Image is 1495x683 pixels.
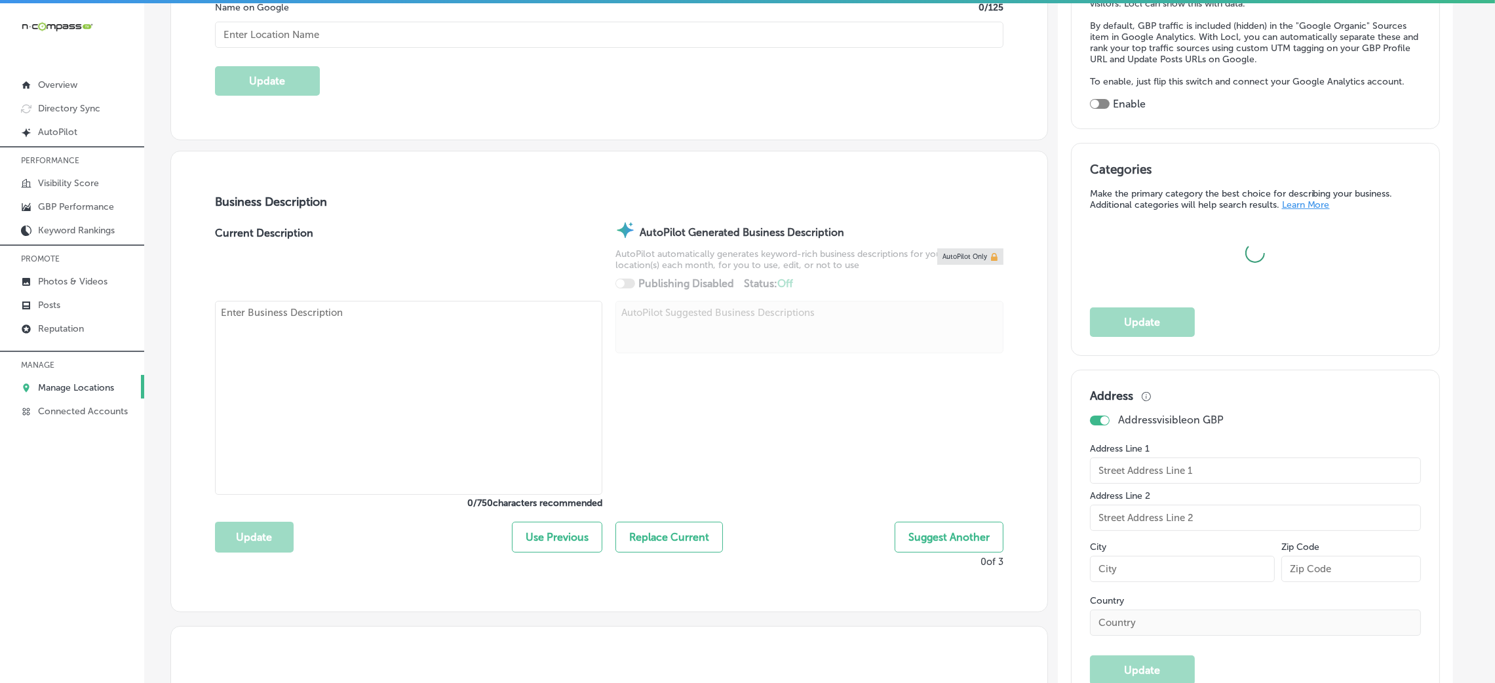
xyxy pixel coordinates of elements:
button: Update [1090,307,1195,337]
input: Enter Location Name [215,22,1003,48]
p: Address visible on GBP [1118,414,1224,426]
button: Suggest Another [895,522,1003,553]
h3: Business Description [215,195,1003,209]
p: Make the primary category the best choice for describing your business. Additional categories wil... [1090,188,1421,210]
button: Update [215,522,294,553]
p: Overview [38,79,77,90]
a: Learn More [1282,199,1330,210]
label: Zip Code [1281,541,1319,553]
label: Name on Google [215,2,289,13]
label: Address Line 1 [1090,443,1421,454]
input: Street Address Line 1 [1090,458,1421,484]
input: Street Address Line 2 [1090,505,1421,531]
h3: Address [1090,389,1133,403]
p: Connected Accounts [38,406,128,417]
button: Replace Current [615,522,723,553]
input: Zip Code [1281,556,1421,582]
label: Current Description [215,227,313,301]
h3: Categories [1090,162,1421,182]
p: Keyword Rankings [38,225,115,236]
p: To enable, just flip this switch and connect your Google Analytics account. [1090,76,1421,87]
label: City [1090,541,1106,553]
p: GBP Performance [38,201,114,212]
button: Update [215,66,320,96]
p: By default, GBP traffic is included (hidden) in the "Google Organic" Sources item in Google Analy... [1090,20,1421,65]
label: 0 / 750 characters recommended [215,498,602,509]
input: City [1090,556,1275,582]
input: Country [1090,610,1421,636]
p: Reputation [38,323,84,334]
p: 0 of 3 [980,556,1003,568]
img: autopilot-icon [615,220,635,240]
strong: AutoPilot Generated Business Description [640,226,844,239]
img: 660ab0bf-5cc7-4cb8-ba1c-48b5ae0f18e60NCTV_CLogo_TV_Black_-500x88.png [21,20,93,33]
button: Use Previous [512,522,602,553]
p: Visibility Score [38,178,99,189]
label: Enable [1113,98,1146,110]
label: Address Line 2 [1090,490,1421,501]
p: Manage Locations [38,382,114,393]
p: Photos & Videos [38,276,107,287]
p: Directory Sync [38,103,100,114]
p: AutoPilot [38,127,77,138]
p: Posts [38,300,60,311]
label: Country [1090,595,1421,606]
label: 0 /125 [979,2,1003,13]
